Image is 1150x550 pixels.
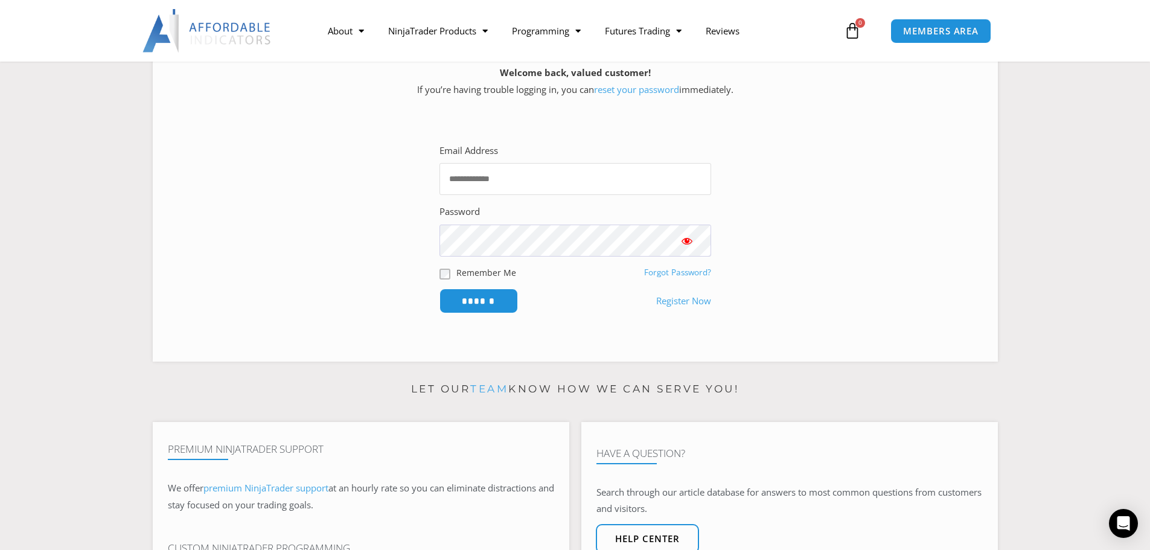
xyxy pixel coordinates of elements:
label: Email Address [439,142,498,159]
button: Show password [663,225,711,257]
span: MEMBERS AREA [903,27,979,36]
p: If you’re having trouble logging in, you can immediately. [174,65,977,98]
a: Reviews [694,17,752,45]
span: Help center [615,534,680,543]
a: Forgot Password? [644,267,711,278]
h4: Premium NinjaTrader Support [168,443,554,455]
p: Search through our article database for answers to most common questions from customers and visit... [596,484,983,518]
span: 0 [855,18,865,28]
a: reset your password [594,83,679,95]
a: MEMBERS AREA [890,19,991,43]
p: Let our know how we can serve you! [153,380,998,399]
strong: Welcome back, valued customer! [500,66,651,78]
a: Programming [500,17,593,45]
div: Open Intercom Messenger [1109,509,1138,538]
label: Remember Me [456,266,516,279]
a: Register Now [656,293,711,310]
label: Password [439,203,480,220]
a: About [316,17,376,45]
nav: Menu [316,17,841,45]
h4: Have A Question? [596,447,983,459]
a: NinjaTrader Products [376,17,500,45]
a: team [470,383,508,395]
span: We offer [168,482,203,494]
a: 0 [826,13,879,48]
span: at an hourly rate so you can eliminate distractions and stay focused on your trading goals. [168,482,554,511]
img: LogoAI | Affordable Indicators – NinjaTrader [142,9,272,53]
a: Futures Trading [593,17,694,45]
a: premium NinjaTrader support [203,482,328,494]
